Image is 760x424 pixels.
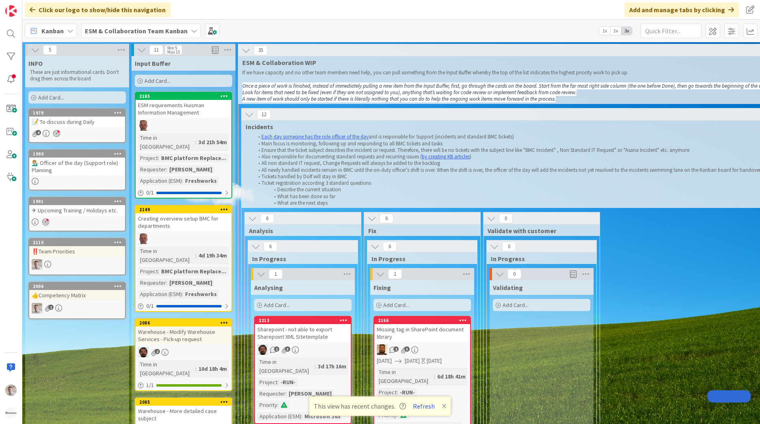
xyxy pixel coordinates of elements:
div: 4d 19h 34m [196,251,229,260]
div: 1990💁🏼‍♂️ Officer of the day (Support role) Planning [29,150,125,175]
div: BMC platform Replace... [159,154,228,162]
span: : [277,400,279,409]
div: Sharepoint - not able to export Sharepoint XML Sitetemplate [255,324,351,342]
span: In Progress [491,255,586,263]
span: 12 [257,110,271,119]
span: : [166,278,167,287]
span: Add Card... [264,301,290,309]
span: 2 [393,346,399,352]
img: AC [138,347,149,357]
img: HB [138,234,149,244]
img: Visit kanbanzone.com [5,5,17,17]
div: AC [136,347,231,357]
div: HB [136,234,231,244]
div: 10d 18h 4m [196,364,229,373]
em: A new item of work should only be started if there is literally nothing that you can do to help t... [242,95,556,102]
div: Freshworks [183,176,219,185]
span: 1 [269,269,283,279]
div: 2110 [29,239,125,246]
span: : [182,176,183,185]
span: 6 [383,242,397,251]
span: Fix [368,227,470,235]
div: 2086 [136,319,231,327]
img: Rd [32,259,42,270]
span: 6 [263,242,277,251]
span: [DATE] [377,357,392,365]
div: Max 15 [167,50,180,54]
div: 2085 [136,398,231,406]
div: Creating overview setup BMC for departments [136,213,231,231]
button: Refresh [410,401,438,411]
div: Add and manage tabs by clicking [624,2,739,17]
span: Add Card... [38,94,64,101]
div: HB [136,120,231,131]
img: DM [377,344,387,355]
span: : [277,378,279,387]
span: Fixing [374,283,391,292]
div: 2006 [33,283,125,289]
div: 3d 17h 16m [316,362,348,371]
div: 1990 [33,151,125,157]
div: 2110 [33,240,125,245]
div: 1/1 [136,380,231,390]
div: ESM requirements Huisman Information Management [136,100,231,118]
span: 2 [155,349,160,354]
div: 0/1 [136,188,231,198]
div: 2213 [255,317,351,324]
span: : [195,138,196,147]
span: 0 / 1 [146,188,154,197]
div: [PERSON_NAME] [287,389,334,398]
a: by creating KB articles [422,153,470,160]
span: 3x [621,27,632,35]
span: 5 [43,45,57,55]
p: These are just informational cards. Don't drag them across the board [30,69,124,82]
b: ESM & Collaboration Team Kanban [85,27,188,35]
div: Warehouse - Modify Warehouse Services - Pick-up request [136,327,231,344]
div: 2149 [136,206,231,213]
a: Each day someone has the role officer of the day [261,133,369,140]
img: AC [257,344,268,355]
span: Validate with customer [488,227,589,235]
span: : [166,165,167,174]
img: Rd [32,303,42,314]
span: [DATE] [405,357,420,365]
div: Project [377,388,397,397]
div: 2166 [374,317,470,324]
div: Warehouse - More detailed case subject [136,406,231,424]
div: 1979 [29,109,125,117]
div: 2213 [259,318,351,323]
div: Min 5 [167,46,177,50]
div: 2149 [139,207,231,212]
span: INFO [28,59,43,67]
div: AC [255,344,351,355]
span: 1 [274,346,279,352]
span: : [301,412,302,421]
span: : [182,290,183,299]
div: Requester [138,165,166,174]
span: This view has recent changes. [314,401,406,411]
span: Add Card... [145,77,171,84]
div: 2185 [139,93,231,99]
div: 2185 [136,93,231,100]
div: 1990 [29,150,125,158]
div: 1979 [33,110,125,116]
div: 👍Competency Matrix [29,290,125,301]
div: 6d 18h 41m [435,372,468,381]
span: Kanban [41,26,64,36]
div: 📝 To discuss during Daily [29,117,125,127]
div: Time in [GEOGRAPHIC_DATA] [138,133,195,151]
span: : [195,364,196,373]
span: In Progress [252,255,348,263]
span: : [158,267,159,276]
span: 3 [285,346,290,352]
span: 0 [499,214,513,223]
span: 1 [388,269,402,279]
div: ✈ Upcoming Training / Holidays etc. [29,205,125,216]
div: 2166Missing tag in SharePoint document library [374,317,470,342]
span: 6 [260,214,274,223]
div: Rd [29,303,125,314]
div: 2086Warehouse - Modify Warehouse Services - Pick-up request [136,319,231,344]
div: ‼️Team Priorities [29,246,125,257]
span: : [315,362,316,371]
div: -RUN- [279,378,298,387]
